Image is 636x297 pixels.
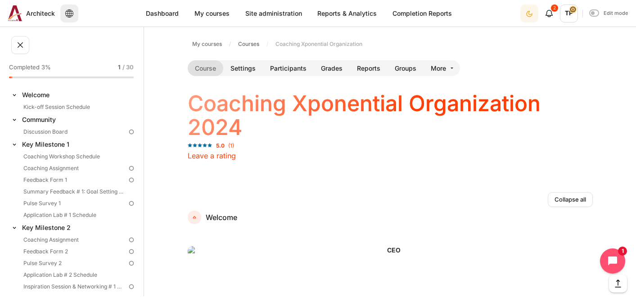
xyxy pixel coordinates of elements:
[21,89,127,101] a: Welcome
[189,39,226,49] a: My courses
[521,4,537,22] div: Dark Mode
[118,63,121,72] span: 1
[127,164,135,172] img: To do
[139,4,185,22] a: Dashboard
[127,259,135,267] img: To do
[21,175,127,185] a: Feedback Form 1
[188,37,593,51] nav: Navigation bar
[127,236,135,244] img: To do
[540,4,558,22] div: Show notification window with 2 new notifications
[188,151,236,160] a: Leave a rating
[188,140,234,149] a: 5.0(1)
[388,60,424,76] a: Groups
[21,186,127,197] a: Summary Feedback # 1: Goal Setting Skills and Establishing Trust and Rapport
[188,4,236,22] a: My courses
[21,234,127,245] a: Coaching Assignment
[609,274,627,292] button: [[backtotopbutton]]
[238,40,259,48] span: Courses
[424,60,460,76] a: More
[216,142,225,149] span: 5.0
[21,221,127,234] a: Key Milestone 2
[21,138,127,150] a: Key Milestone 1
[127,199,135,207] img: To do
[560,4,578,22] a: User menu
[555,195,586,204] span: Collapse all
[9,76,13,78] div: 3%
[235,39,263,49] a: Courses
[26,9,55,18] span: Architeck
[21,151,127,162] a: Coaching Workshop Schedule
[21,198,127,209] a: Pulse Survey 1
[127,128,135,136] img: To do
[127,176,135,184] img: To do
[228,142,234,149] span: (1)
[272,39,366,49] a: Coaching Xponential Organization
[223,60,263,76] a: Settings
[275,40,362,48] span: Coaching Xponential Organization
[5,5,55,21] a: Architeck Architeck
[60,4,78,22] button: Languages
[10,115,19,124] span: Collapse
[548,192,593,207] a: Collapse all
[350,60,388,76] a: Reports
[21,246,127,257] a: Feedback Form 2
[21,258,127,269] a: Pulse Survey 2
[122,63,134,72] span: / 30
[188,60,223,76] a: Course
[520,4,538,22] button: Light Mode Dark Mode
[560,4,578,22] span: TP
[10,90,19,99] span: Collapse
[311,4,383,22] a: Reports & Analytics
[386,4,459,22] a: Completion Reports
[21,270,127,280] a: Application Lab # 2 Schedule
[10,223,19,232] span: Collapse
[188,92,593,139] h1: Coaching Xponential Organization 2024
[21,210,127,220] a: Application Lab # 1 Schedule
[9,63,51,72] span: Completed 3%
[21,126,127,137] a: Discussion Board
[21,163,127,174] a: Coaching Assignment
[127,247,135,256] img: To do
[9,61,137,87] a: Completed 3% 1 / 30
[263,60,314,76] a: Participants
[10,140,19,149] span: Collapse
[21,113,127,126] a: Community
[192,40,222,48] span: My courses
[8,5,23,21] img: Architeck
[239,4,309,22] a: Site administration
[188,211,201,224] a: Welcome
[314,60,350,76] a: Grades
[21,102,127,112] a: Kick-off Session Schedule
[127,283,135,291] img: To do
[551,4,558,12] div: 2
[21,281,127,292] a: Inspiration Session & Networking # 1 Schedule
